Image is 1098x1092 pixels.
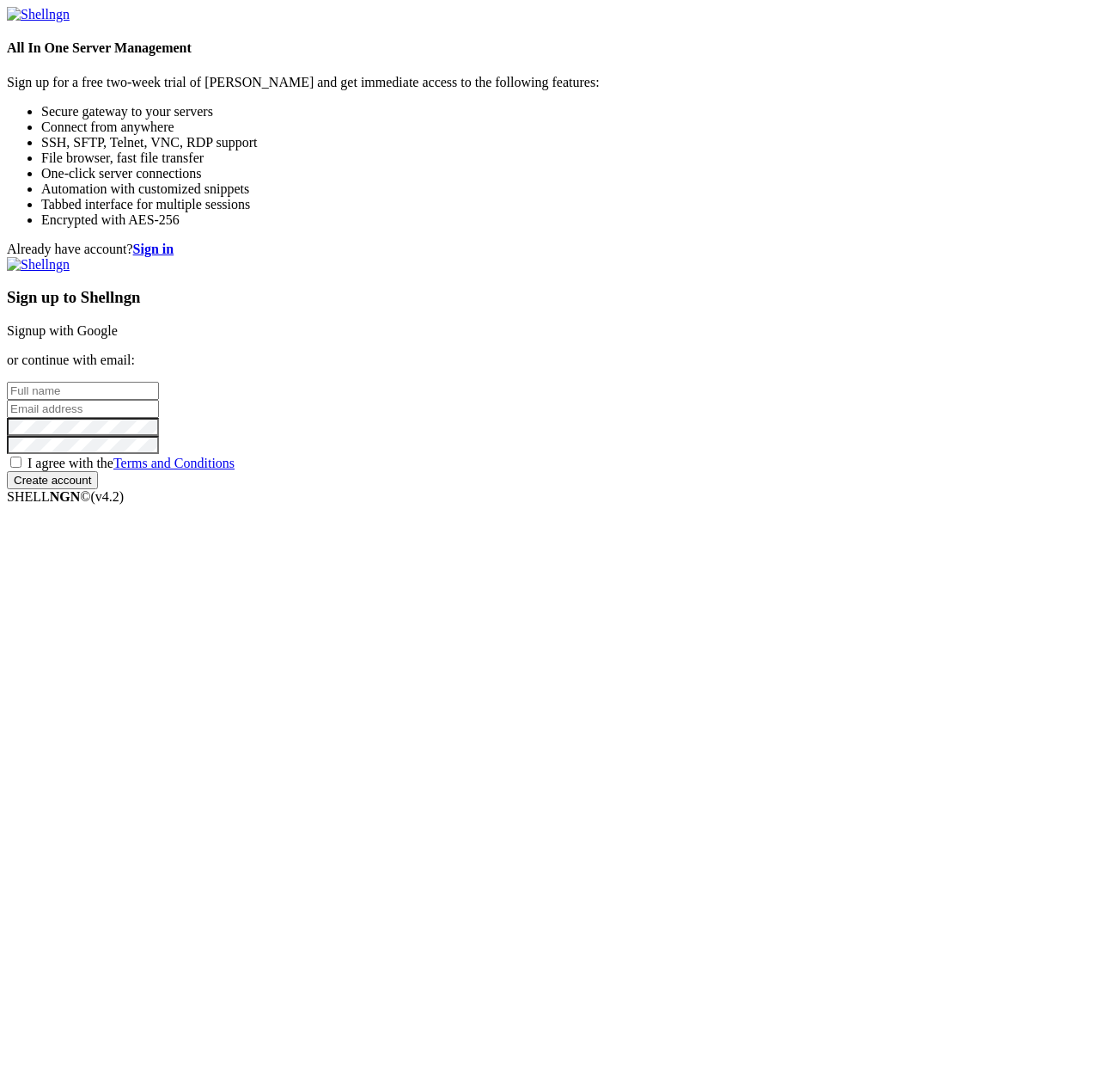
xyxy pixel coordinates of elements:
[41,135,1091,150] li: SSH, SFTP, Telnet, VNC, RDP support
[41,120,1091,135] li: Connect from anywhere
[41,104,1091,120] li: Secure gateway to your servers
[41,166,1091,181] li: One-click server connections
[7,257,70,273] img: Shellngn
[27,456,235,470] span: I agree with the
[41,150,1091,166] li: File browser, fast file transfer
[7,489,124,504] span: SHELL ©
[7,471,98,489] input: Create account
[41,212,1091,228] li: Encrypted with AES-256
[7,353,1091,368] p: or continue with email:
[7,382,159,400] input: Full name
[7,242,1091,257] div: Already have account?
[7,400,159,418] input: Email address
[7,288,1091,307] h3: Sign up to Shellngn
[91,489,125,504] span: 4.2.0
[113,456,235,470] a: Terms and Conditions
[50,489,81,504] b: NGN
[41,197,1091,212] li: Tabbed interface for multiple sessions
[7,75,1091,90] p: Sign up for a free two-week trial of [PERSON_NAME] and get immediate access to the following feat...
[7,323,118,338] a: Signup with Google
[7,7,70,22] img: Shellngn
[10,457,21,468] input: I agree with theTerms and Conditions
[41,181,1091,197] li: Automation with customized snippets
[133,242,174,256] a: Sign in
[7,40,1091,56] h4: All In One Server Management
